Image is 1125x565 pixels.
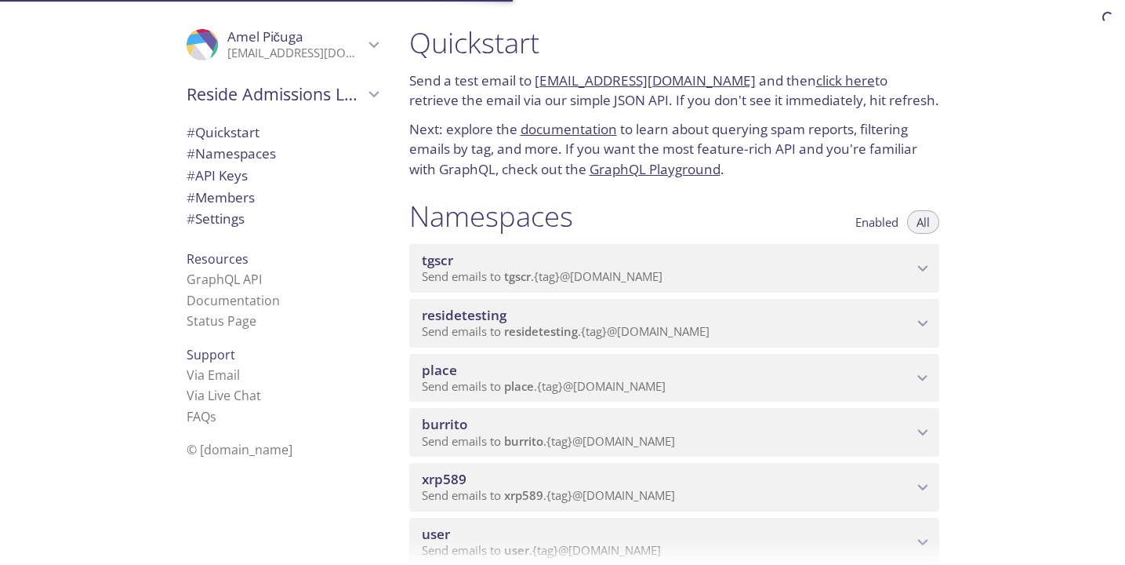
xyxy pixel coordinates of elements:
span: Reside Admissions LLC team [187,83,364,105]
span: place [422,361,457,379]
div: burrito namespace [409,408,939,457]
div: tgscr namespace [409,244,939,293]
span: Support [187,346,235,363]
span: API Keys [187,166,248,184]
span: Send emails to . {tag} @[DOMAIN_NAME] [422,268,662,284]
p: [EMAIL_ADDRESS][DOMAIN_NAME] [227,46,364,61]
span: # [187,188,195,206]
button: Enabled [846,210,908,234]
div: Namespaces [174,143,390,165]
div: residetesting namespace [409,299,939,348]
span: Send emails to . {tag} @[DOMAIN_NAME] [422,378,666,394]
p: Send a test email to and then to retrieve the email via our simple JSON API. If you don't see it ... [409,71,939,111]
div: xrp589 namespace [409,463,939,512]
span: burrito [504,433,543,449]
span: Amel Pičuga [227,27,304,46]
a: Via Live Chat [187,387,261,404]
span: xrp589 [422,470,466,488]
h1: Quickstart [409,25,939,60]
span: tgscr [422,251,453,269]
div: Members [174,187,390,209]
button: All [907,210,939,234]
div: Amel Pičuga [174,19,390,71]
span: # [187,210,195,228]
span: Namespaces [187,144,276,162]
span: user [422,525,450,543]
a: Status Page [187,312,256,330]
span: Settings [187,210,245,228]
span: burrito [422,415,467,433]
span: Send emails to . {tag} @[DOMAIN_NAME] [422,487,675,503]
a: click here [816,71,875,89]
a: Via Email [187,366,240,384]
span: residetesting [504,323,578,339]
span: Send emails to . {tag} @[DOMAIN_NAME] [422,433,675,449]
span: © [DOMAIN_NAME] [187,441,292,458]
span: place [504,378,534,394]
div: Team Settings [174,208,390,230]
a: GraphQL Playground [590,160,720,178]
span: Members [187,188,255,206]
span: Resources [187,250,249,268]
a: documentation [521,120,617,138]
span: tgscr [504,268,531,284]
a: Documentation [187,292,280,309]
span: residetesting [422,306,506,324]
a: [EMAIL_ADDRESS][DOMAIN_NAME] [535,71,756,89]
span: s [210,408,216,425]
span: # [187,144,195,162]
div: place namespace [409,354,939,403]
div: Reside Admissions LLC team [174,74,390,115]
a: GraphQL API [187,271,262,288]
span: Send emails to . {tag} @[DOMAIN_NAME] [422,323,709,339]
a: FAQ [187,408,216,425]
span: xrp589 [504,487,543,503]
span: # [187,166,195,184]
div: API Keys [174,165,390,187]
h1: Namespaces [409,199,573,234]
span: Quickstart [187,123,259,141]
span: # [187,123,195,141]
p: Next: explore the to learn about querying spam reports, filtering emails by tag, and more. If you... [409,119,939,180]
div: Quickstart [174,122,390,144]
